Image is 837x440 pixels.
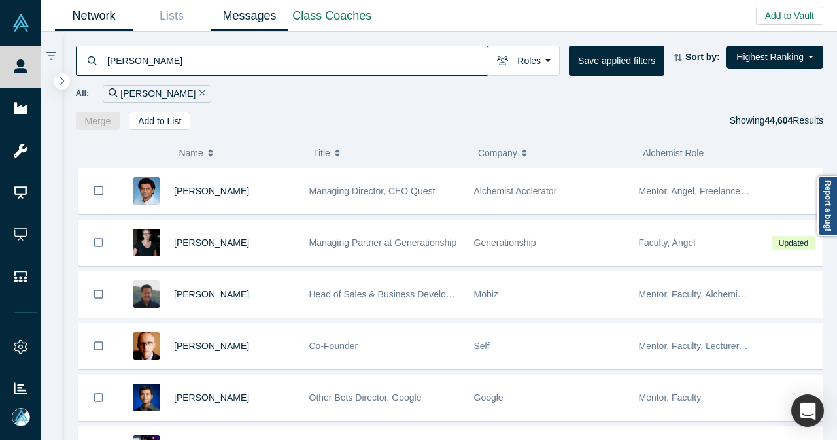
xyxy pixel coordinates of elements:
[772,236,815,250] span: Updated
[474,237,536,248] span: Generationship
[764,115,793,126] strong: 44,604
[643,148,704,158] span: Alchemist Role
[174,392,249,403] a: [PERSON_NAME]
[764,115,823,126] span: Results
[78,220,119,265] button: Bookmark
[309,237,457,248] span: Managing Partner at Generationship
[478,139,629,167] button: Company
[55,1,133,31] a: Network
[78,375,119,420] button: Bookmark
[76,87,90,100] span: All:
[78,324,119,369] button: Bookmark
[12,408,30,426] img: Mia Scott's Account
[639,237,696,248] span: Faculty, Angel
[179,139,203,167] span: Name
[726,46,823,69] button: Highest Ranking
[488,46,560,76] button: Roles
[129,112,190,130] button: Add to List
[639,392,702,403] span: Mentor, Faculty
[309,392,422,403] span: Other Bets Director, Google
[313,139,464,167] button: Title
[474,341,490,351] span: Self
[474,392,504,403] span: Google
[179,139,299,167] button: Name
[133,280,160,308] img: Michael Chang's Profile Image
[174,341,249,351] a: [PERSON_NAME]
[12,14,30,32] img: Alchemist Vault Logo
[103,85,211,103] div: [PERSON_NAME]
[817,176,837,236] a: Report a bug!
[569,46,664,76] button: Save applied filters
[133,1,211,31] a: Lists
[78,272,119,317] button: Bookmark
[106,45,488,76] input: Search by name, title, company, summary, expertise, investment criteria or topics of focus
[196,86,205,101] button: Remove Filter
[313,139,330,167] span: Title
[474,289,498,299] span: Mobiz
[309,186,436,196] span: Managing Director, CEO Quest
[478,139,517,167] span: Company
[474,186,557,196] span: Alchemist Acclerator
[174,186,249,196] a: [PERSON_NAME]
[133,229,160,256] img: Rachel Chalmers's Profile Image
[133,384,160,411] img: Steven Kan's Profile Image
[78,168,119,214] button: Bookmark
[211,1,288,31] a: Messages
[133,177,160,205] img: Gnani Palanikumar's Profile Image
[309,341,358,351] span: Co-Founder
[288,1,376,31] a: Class Coaches
[730,112,823,130] div: Showing
[309,289,507,299] span: Head of Sales & Business Development (interim)
[639,289,758,299] span: Mentor, Faculty, Alchemist 25
[133,332,160,360] img: Robert Winder's Profile Image
[174,289,249,299] a: [PERSON_NAME]
[174,237,249,248] a: [PERSON_NAME]
[685,52,720,62] strong: Sort by:
[76,112,120,130] button: Merge
[756,7,823,25] button: Add to Vault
